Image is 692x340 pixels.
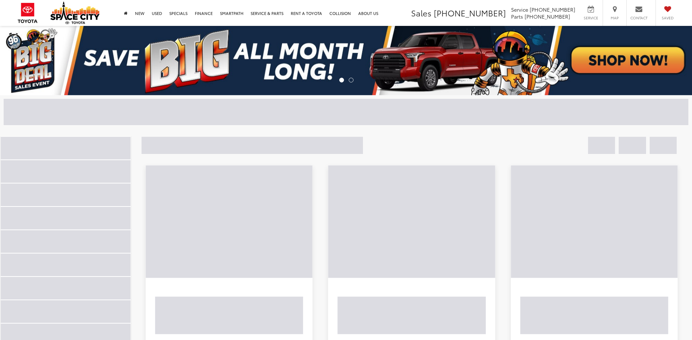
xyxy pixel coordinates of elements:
[50,1,100,24] img: Space City Toyota
[525,13,570,20] span: [PHONE_NUMBER]
[434,7,506,19] span: [PHONE_NUMBER]
[511,6,528,13] span: Service
[411,7,432,19] span: Sales
[530,6,575,13] span: [PHONE_NUMBER]
[630,15,647,20] span: Contact
[660,15,676,20] span: Saved
[607,15,623,20] span: Map
[511,13,523,20] span: Parts
[583,15,599,20] span: Service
